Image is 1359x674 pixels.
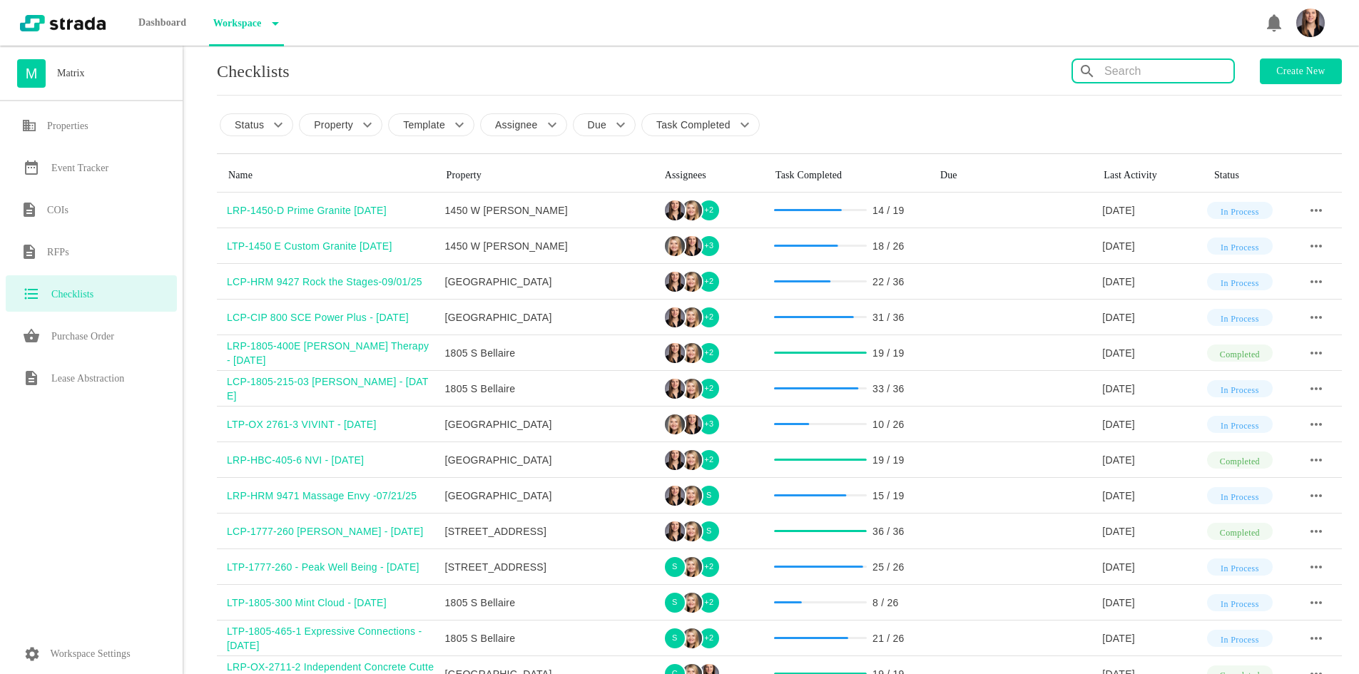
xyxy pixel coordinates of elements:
[698,270,721,293] div: + 2
[653,159,764,193] th: Toggle SortBy
[665,200,685,220] img: Ty Depies
[663,591,686,614] div: S
[698,484,721,507] div: S
[228,170,424,180] div: Name
[51,370,124,387] h6: Lease Abstraction
[872,346,905,360] div: 19 / 19
[872,596,899,610] div: 8 / 26
[445,596,653,610] div: 1805 S Bellaire
[235,118,264,132] p: Status
[872,239,905,253] div: 18 / 26
[227,417,435,432] div: LTP-OX 2761-3 VIVINT - [DATE]
[1102,631,1203,645] div: [DATE]
[682,486,702,506] img: Maggie Keasling
[682,200,702,220] img: Maggie Keasling
[227,374,435,403] div: LCP-1805-215-03 [PERSON_NAME] - [DATE]
[698,591,721,614] div: + 2
[682,557,702,577] img: Maggie Keasling
[1207,523,1273,540] div: Completed
[1207,451,1273,469] div: Completed
[1102,382,1203,396] div: [DATE]
[1207,416,1273,433] div: In Process
[682,379,702,399] img: Maggie Keasling
[682,593,702,613] img: Maggie Keasling
[47,244,69,261] h6: RFPs
[1207,344,1273,362] div: Completed
[872,524,905,538] div: 36 / 36
[872,275,905,289] div: 22 / 36
[495,118,538,132] p: Assignee
[665,414,685,434] img: Maggie Keasling
[445,382,653,396] div: 1805 S Bellaire
[51,328,114,345] h6: Purchase Order
[227,624,435,653] div: LTP-1805-465-1 Expressive Connections - [DATE]
[445,453,653,467] div: [GEOGRAPHIC_DATA]
[1104,60,1233,83] input: Search
[227,310,435,325] div: LCP-CIP 800 SCE Power Plus - [DATE]
[447,170,642,180] div: Property
[209,9,262,38] p: Workspace
[665,343,685,363] img: Ty Depies
[1207,273,1273,290] div: In Process
[656,118,731,132] p: Task Completed
[1102,417,1203,432] div: [DATE]
[1207,309,1273,326] div: In Process
[47,202,68,219] h6: COIs
[665,379,685,399] img: Ty Depies
[872,631,905,645] div: 21 / 26
[217,63,290,80] p: Checklists
[435,159,653,193] th: Toggle SortBy
[665,521,685,541] img: Ty Depies
[682,628,702,648] img: Maggie Keasling
[1296,9,1325,37] img: Headshot_Vertical.jpg
[698,306,721,329] div: + 2
[1102,524,1203,538] div: [DATE]
[682,307,702,327] img: Maggie Keasling
[445,203,653,218] div: 1450 W [PERSON_NAME]
[698,413,721,436] div: + 3
[1207,594,1273,611] div: In Process
[227,339,435,367] div: LRP-1805-400E [PERSON_NAME] Therapy - [DATE]
[403,118,445,132] p: Template
[51,286,93,303] h6: Checklists
[57,65,85,82] h6: Matrix
[51,160,108,177] h6: Event Tracker
[1102,239,1203,253] div: [DATE]
[698,235,721,257] div: + 3
[663,556,686,578] div: S
[682,236,702,256] img: Ty Depies
[872,382,905,396] div: 33 / 36
[134,9,190,37] p: Dashboard
[445,524,653,538] div: [STREET_ADDRESS]
[227,596,435,610] div: LTP-1805-300 Mint Cloud - [DATE]
[698,199,721,222] div: + 2
[227,453,435,467] div: LRP-HBC-405-6 NVI - [DATE]
[314,118,353,132] p: Property
[1292,159,1342,193] th: Toggle SortBy
[1092,159,1203,193] th: Toggle SortBy
[665,450,685,470] img: Ty Depies
[445,417,653,432] div: [GEOGRAPHIC_DATA]
[445,489,653,503] div: [GEOGRAPHIC_DATA]
[1207,630,1273,647] div: In Process
[1102,346,1203,360] div: [DATE]
[698,377,721,400] div: + 2
[764,159,929,193] th: Toggle SortBy
[682,414,702,434] img: Ty Depies
[445,560,653,574] div: [STREET_ADDRESS]
[1214,170,1281,180] div: Status
[1102,275,1203,289] div: [DATE]
[227,203,435,218] div: LRP-1450-D Prime Granite [DATE]
[217,159,435,193] th: Toggle SortBy
[445,239,653,253] div: 1450 W [PERSON_NAME]
[227,275,435,289] div: LCP-HRM 9427 Rock the Stages-09/01/25
[1102,560,1203,574] div: [DATE]
[698,342,721,364] div: + 2
[1203,159,1292,193] th: Toggle SortBy
[872,310,905,325] div: 31 / 36
[445,275,653,289] div: [GEOGRAPHIC_DATA]
[1102,596,1203,610] div: [DATE]
[1260,58,1342,84] button: Create new
[17,59,46,88] div: M
[665,236,685,256] img: Maggie Keasling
